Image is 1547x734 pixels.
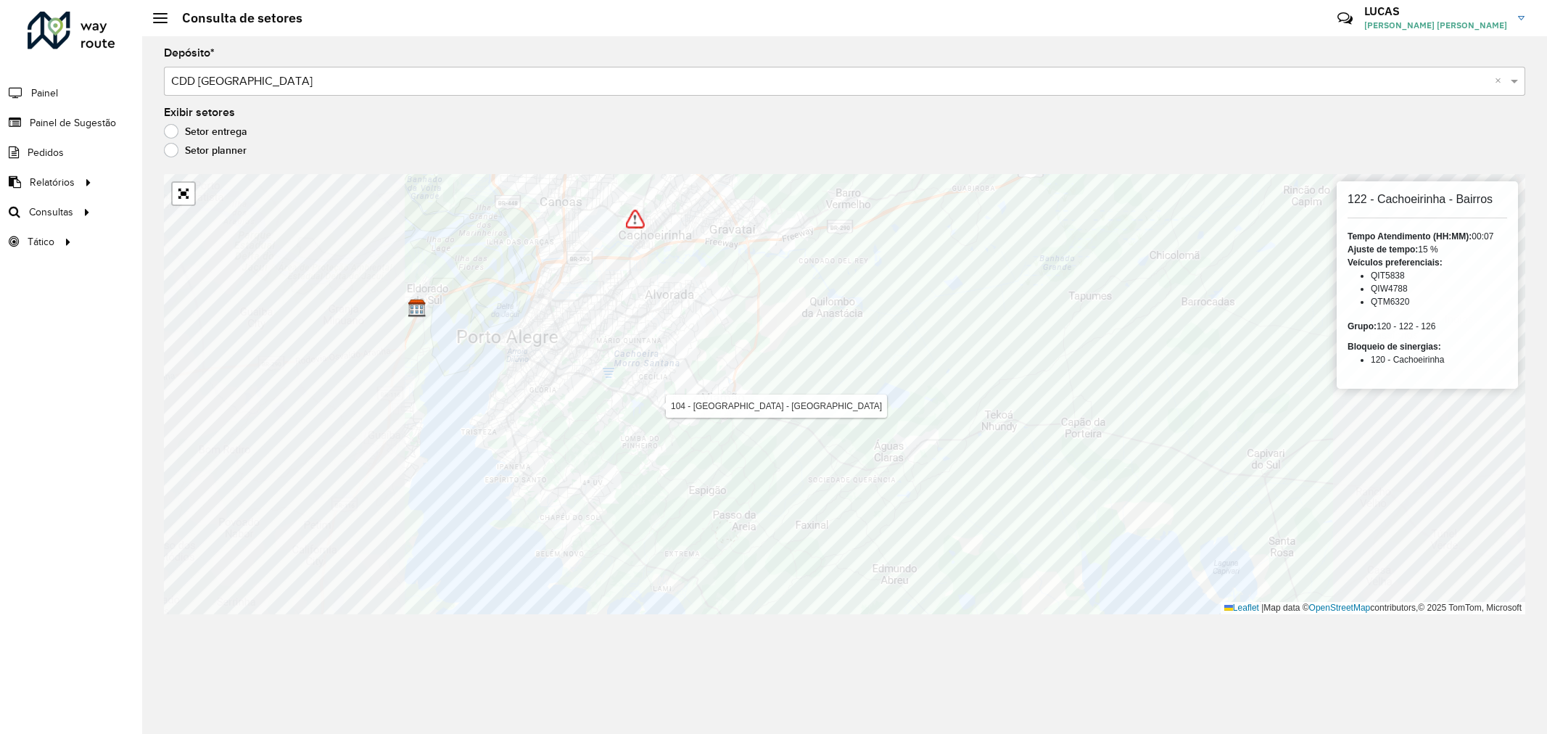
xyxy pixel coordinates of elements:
span: Tático [28,234,54,250]
li: QIW4788 [1371,282,1507,295]
h2: Consulta de setores [168,10,302,26]
label: Setor planner [164,143,247,157]
strong: Bloqueio de sinergias: [1348,342,1441,352]
span: | [1261,603,1263,613]
strong: Tempo Atendimento (HH:MM): [1348,231,1472,242]
h3: LUCAS [1364,4,1507,18]
label: Exibir setores [164,104,235,121]
div: Map data © contributors,© 2025 TomTom, Microsoft [1221,602,1525,614]
strong: Veículos preferenciais: [1348,257,1443,268]
span: Painel [31,86,58,101]
span: Relatórios [30,175,75,190]
label: Depósito [164,44,215,62]
strong: Ajuste de tempo: [1348,244,1418,255]
div: 120 - 122 - 126 [1348,320,1507,333]
label: Setor entrega [164,124,247,139]
div: 00:07 [1348,230,1507,243]
img: Bloqueio de sinergias [626,210,645,228]
a: Contato Rápido [1329,3,1361,34]
div: 15 % [1348,243,1507,256]
a: OpenStreetMap [1309,603,1371,613]
span: Painel de Sugestão [30,115,116,131]
span: Pedidos [28,145,64,160]
a: Abrir mapa em tela cheia [173,183,194,205]
span: [PERSON_NAME] [PERSON_NAME] [1364,19,1507,32]
li: QTM6320 [1371,295,1507,308]
h6: 122 - Cachoeirinha - Bairros [1348,192,1507,206]
strong: Grupo: [1348,321,1377,331]
li: 120 - Cachoeirinha [1371,353,1507,366]
li: QIT5838 [1371,269,1507,282]
span: Clear all [1495,73,1507,90]
span: Consultas [29,205,73,220]
a: Leaflet [1224,603,1259,613]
